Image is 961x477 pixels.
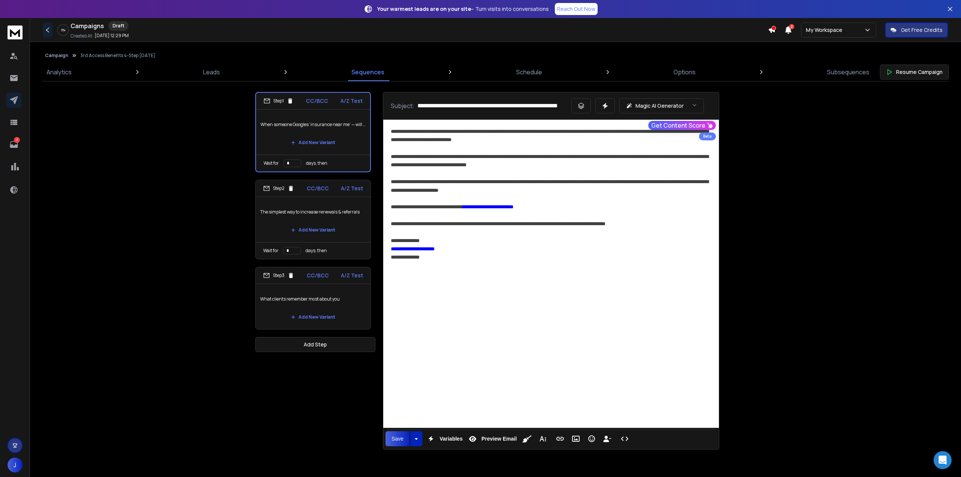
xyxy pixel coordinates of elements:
[263,185,294,192] div: Step 2
[203,68,220,77] p: Leads
[47,68,72,77] p: Analytics
[636,102,684,110] p: Magic AI Generator
[789,24,794,29] span: 2
[8,457,23,472] button: J
[699,132,716,140] div: Beta
[199,63,224,81] a: Leads
[255,180,371,259] li: Step2CC/BCCA/Z TestThe simplest way to increase renewals & referralsAdd New VariantWait fordays, ...
[669,63,700,81] a: Options
[80,53,155,59] p: 3rd Access Benefits 4-Step [DATE]
[108,21,128,31] div: Draft
[261,114,366,135] p: When someone Googles ‘insurance near me’ — will they find you?
[386,431,410,446] button: Save
[285,310,341,325] button: Add New Variant
[822,63,874,81] a: Subsequences
[934,451,952,469] div: Open Intercom Messenger
[95,33,129,39] p: [DATE] 12:29 PM
[42,63,76,81] a: Analytics
[480,436,518,442] span: Preview Email
[885,23,948,38] button: Get Free Credits
[347,63,389,81] a: Sequences
[553,431,567,446] button: Insert Link (Ctrl+K)
[618,431,632,446] button: Code View
[340,97,363,105] p: A/Z Test
[61,28,65,32] p: 0 %
[263,272,294,279] div: Step 3
[307,272,329,279] p: CC/BCC
[584,431,599,446] button: Emoticons
[648,121,716,130] button: Get Content Score
[438,436,464,442] span: Variables
[306,248,327,254] p: days, then
[520,431,534,446] button: Clean HTML
[306,160,327,166] p: days, then
[264,160,279,166] p: Wait for
[255,337,375,352] button: Add Step
[600,431,615,446] button: Insert Unsubscribe Link
[619,98,704,113] button: Magic AI Generator
[263,248,279,254] p: Wait for
[901,26,943,34] p: Get Free Credits
[806,26,845,34] p: My Workspace
[569,431,583,446] button: Insert Image (Ctrl+P)
[285,135,341,150] button: Add New Variant
[673,68,696,77] p: Options
[391,101,414,110] p: Subject:
[536,431,550,446] button: More Text
[341,185,363,192] p: A/Z Test
[306,97,328,105] p: CC/BCC
[880,65,949,80] button: Resume Campaign
[555,3,598,15] a: Reach Out Now
[255,92,371,172] li: Step1CC/BCCA/Z TestWhen someone Googles ‘insurance near me’ — will they find you?Add New VariantW...
[516,68,542,77] p: Schedule
[264,98,294,104] div: Step 1
[71,21,104,30] h1: Campaigns
[260,289,366,310] p: What clients remember most about you
[377,5,471,12] strong: Your warmest leads are on your site
[827,68,869,77] p: Subsequences
[260,202,366,223] p: The simplest way to increase renewals & referrals
[71,33,93,39] p: Created At:
[341,272,363,279] p: A/Z Test
[377,5,549,13] p: – Turn visits into conversations
[285,223,341,238] button: Add New Variant
[512,63,547,81] a: Schedule
[557,5,595,13] p: Reach Out Now
[8,26,23,39] img: logo
[351,68,384,77] p: Sequences
[255,267,371,330] li: Step3CC/BCCA/Z TestWhat clients remember most about youAdd New Variant
[465,431,518,446] button: Preview Email
[307,185,329,192] p: CC/BCC
[424,431,464,446] button: Variables
[45,53,68,59] button: Campaign
[14,137,20,143] p: 7
[6,137,21,152] a: 7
